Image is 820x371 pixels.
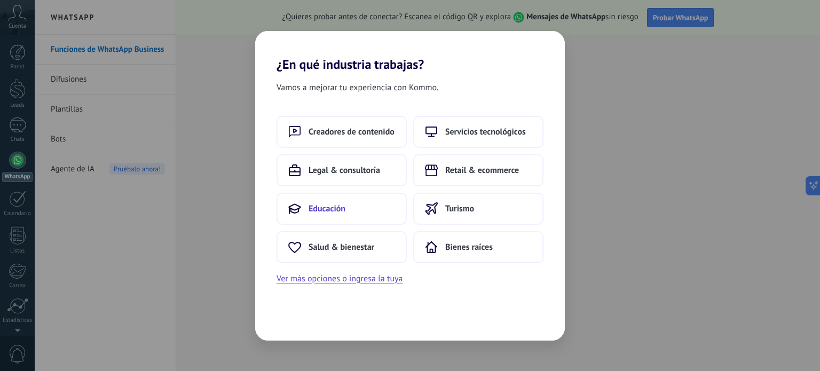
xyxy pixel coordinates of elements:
[277,193,407,225] button: Educación
[413,154,543,186] button: Retail & ecommerce
[445,203,474,214] span: Turismo
[413,231,543,263] button: Bienes raíces
[277,231,407,263] button: Salud & bienestar
[255,31,565,72] h2: ¿En qué industria trabajas?
[445,127,526,137] span: Servicios tecnológicos
[413,193,543,225] button: Turismo
[309,127,395,137] span: Creadores de contenido
[413,116,543,148] button: Servicios tecnológicos
[445,165,519,176] span: Retail & ecommerce
[277,116,407,148] button: Creadores de contenido
[445,242,493,252] span: Bienes raíces
[309,242,374,252] span: Salud & bienestar
[309,165,380,176] span: Legal & consultoría
[309,203,345,214] span: Educación
[277,81,438,94] span: Vamos a mejorar tu experiencia con Kommo.
[277,154,407,186] button: Legal & consultoría
[277,272,403,286] button: Ver más opciones o ingresa la tuya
